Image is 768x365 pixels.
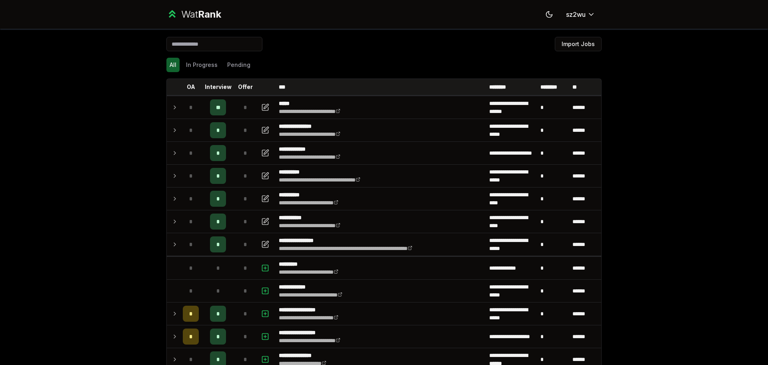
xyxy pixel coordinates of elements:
[566,10,586,19] span: sz2wu
[555,37,602,51] button: Import Jobs
[183,58,221,72] button: In Progress
[166,58,180,72] button: All
[181,8,221,21] div: Wat
[166,8,221,21] a: WatRank
[198,8,221,20] span: Rank
[238,83,253,91] p: Offer
[187,83,195,91] p: OA
[205,83,232,91] p: Interview
[224,58,254,72] button: Pending
[560,7,602,22] button: sz2wu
